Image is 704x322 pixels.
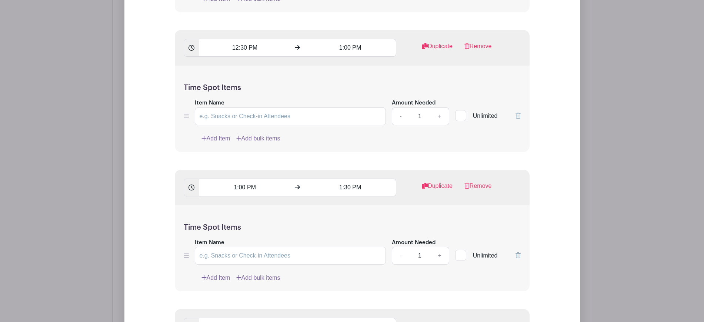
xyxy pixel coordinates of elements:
[422,42,453,57] a: Duplicate
[473,113,498,119] span: Unlimited
[392,247,409,265] a: -
[201,273,230,282] a: Add Item
[201,134,230,143] a: Add Item
[195,239,224,247] label: Item Name
[422,182,453,196] a: Duplicate
[392,107,409,125] a: -
[392,99,436,107] label: Amount Needed
[199,179,291,196] input: Set Start Time
[392,239,436,247] label: Amount Needed
[199,39,291,57] input: Set Start Time
[195,107,386,125] input: e.g. Snacks or Check-in Attendees
[195,247,386,265] input: e.g. Snacks or Check-in Attendees
[195,99,224,107] label: Item Name
[304,39,396,57] input: Set End Time
[236,134,280,143] a: Add bulk items
[464,42,492,57] a: Remove
[236,273,280,282] a: Add bulk items
[184,83,521,92] h5: Time Spot Items
[464,182,492,196] a: Remove
[184,223,521,232] h5: Time Spot Items
[304,179,396,196] input: Set End Time
[473,252,498,259] span: Unlimited
[430,107,449,125] a: +
[430,247,449,265] a: +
